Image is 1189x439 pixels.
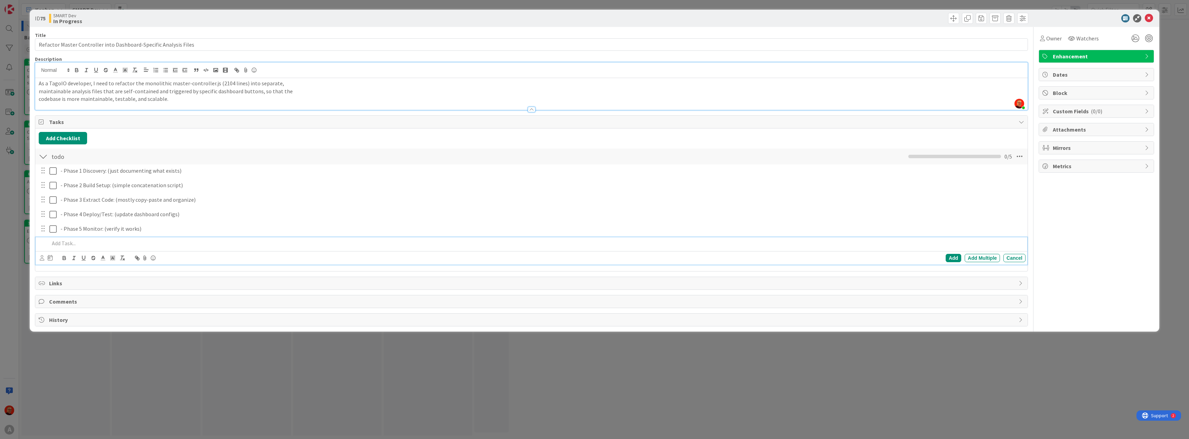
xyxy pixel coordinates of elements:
[39,79,1024,87] p: As a TagoIO developer, I need to refactor the monolithic master-controller.js (2104 lines) into s...
[1053,144,1141,152] span: Mirrors
[49,118,1015,126] span: Tasks
[60,181,1023,189] p: - Phase 2 Build Setup: (simple concatenation script)
[1014,99,1024,108] img: ACg8ocI49K8iO9pJFs7GFLvGnGQz901OBmyJ3JkfvHyJa0hNDQwfFdJr=s96-c
[36,3,38,8] div: 2
[1053,162,1141,170] span: Metrics
[1076,34,1099,42] span: Watchers
[1046,34,1062,42] span: Owner
[1053,52,1141,60] span: Enhancement
[35,14,46,22] span: ID
[15,1,31,9] span: Support
[946,254,961,262] div: Add
[1053,89,1141,97] span: Block
[49,297,1015,306] span: Comments
[39,95,1024,103] p: codebase is more maintainable, testable, and scalable.
[1003,254,1026,262] div: Cancel
[49,279,1015,287] span: Links
[49,316,1015,324] span: History
[35,32,46,38] label: Title
[60,196,1023,204] p: - Phase 3 Extract Code: (mostly copy-paste and organize)
[60,210,1023,218] p: - Phase 4 Deploy/Test: (update dashboard configs)
[39,87,1024,95] p: maintainable analysis files that are self-contained and triggered by specific dashboard buttons, ...
[39,132,87,144] button: Add Checklist
[49,150,205,163] input: Add Checklist...
[40,15,46,22] b: 75
[1053,125,1141,134] span: Attachments
[60,225,1023,233] p: - Phase 5 Monitor: (verify it works)
[35,56,62,62] span: Description
[60,167,1023,175] p: - Phase 1 Discovery: (just documenting what exists)
[1053,107,1141,115] span: Custom Fields
[53,13,82,18] span: SMART Dev
[53,18,82,24] b: In Progress
[1004,152,1012,161] span: 0 / 5
[965,254,1000,262] div: Add Multiple
[1091,108,1102,115] span: ( 0/0 )
[35,38,1028,51] input: type card name here...
[1053,70,1141,79] span: Dates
